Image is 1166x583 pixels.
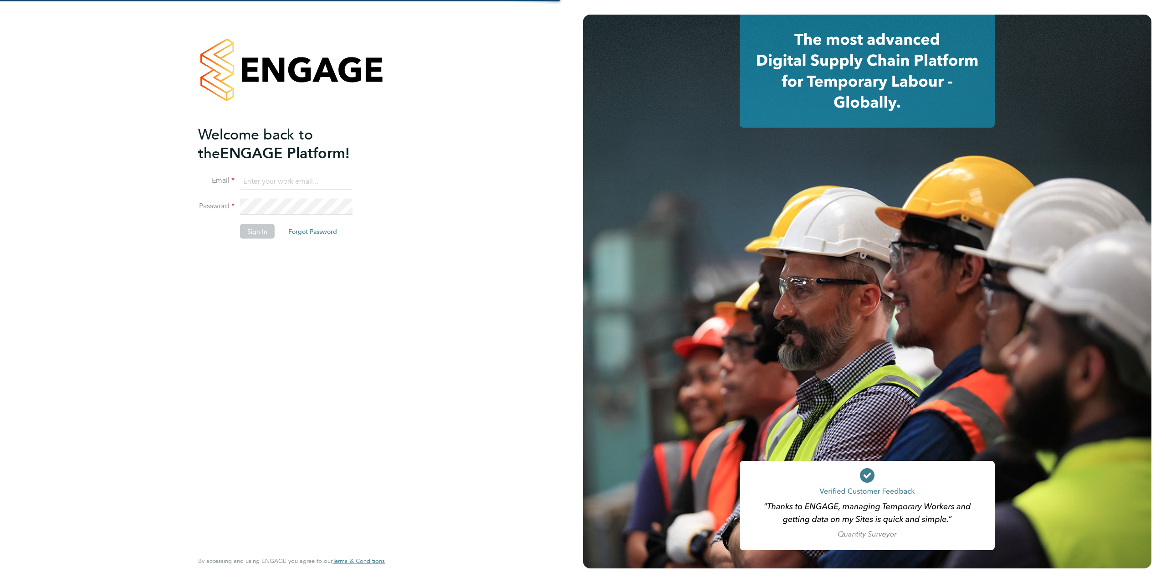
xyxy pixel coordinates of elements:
span: By accessing and using ENGAGE you agree to our [198,557,385,565]
label: Email [198,176,235,186]
a: Terms & Conditions [332,557,385,565]
span: Welcome back to the [198,125,313,162]
h2: ENGAGE Platform! [198,125,376,162]
button: Forgot Password [281,224,344,239]
input: Enter your work email... [240,173,353,190]
label: Password [198,201,235,211]
button: Sign In [240,224,275,239]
